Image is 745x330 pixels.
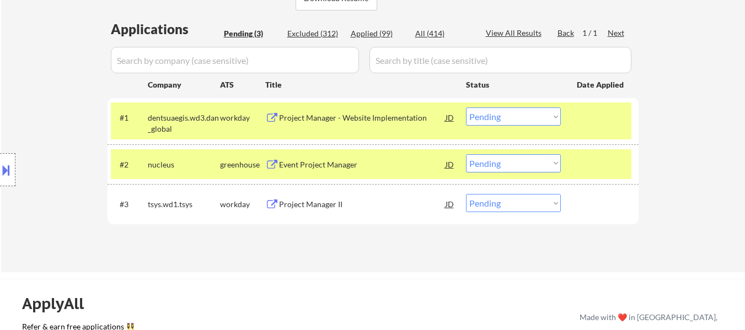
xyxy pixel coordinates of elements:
[444,107,455,127] div: JD
[220,159,265,170] div: greenhouse
[279,199,446,210] div: Project Manager II
[608,28,625,39] div: Next
[279,159,446,170] div: Event Project Manager
[444,194,455,214] div: JD
[444,154,455,174] div: JD
[220,112,265,123] div: workday
[22,294,97,313] div: ApplyAll
[111,47,359,73] input: Search by company (case sensitive)
[111,23,220,36] div: Applications
[486,28,545,39] div: View All Results
[279,112,446,123] div: Project Manager - Website Implementation
[582,28,608,39] div: 1 / 1
[224,28,279,39] div: Pending (3)
[466,74,561,94] div: Status
[577,79,625,90] div: Date Applied
[287,28,342,39] div: Excluded (312)
[415,28,470,39] div: All (414)
[369,47,631,73] input: Search by title (case sensitive)
[220,199,265,210] div: workday
[351,28,406,39] div: Applied (99)
[265,79,455,90] div: Title
[558,28,575,39] div: Back
[220,79,265,90] div: ATS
